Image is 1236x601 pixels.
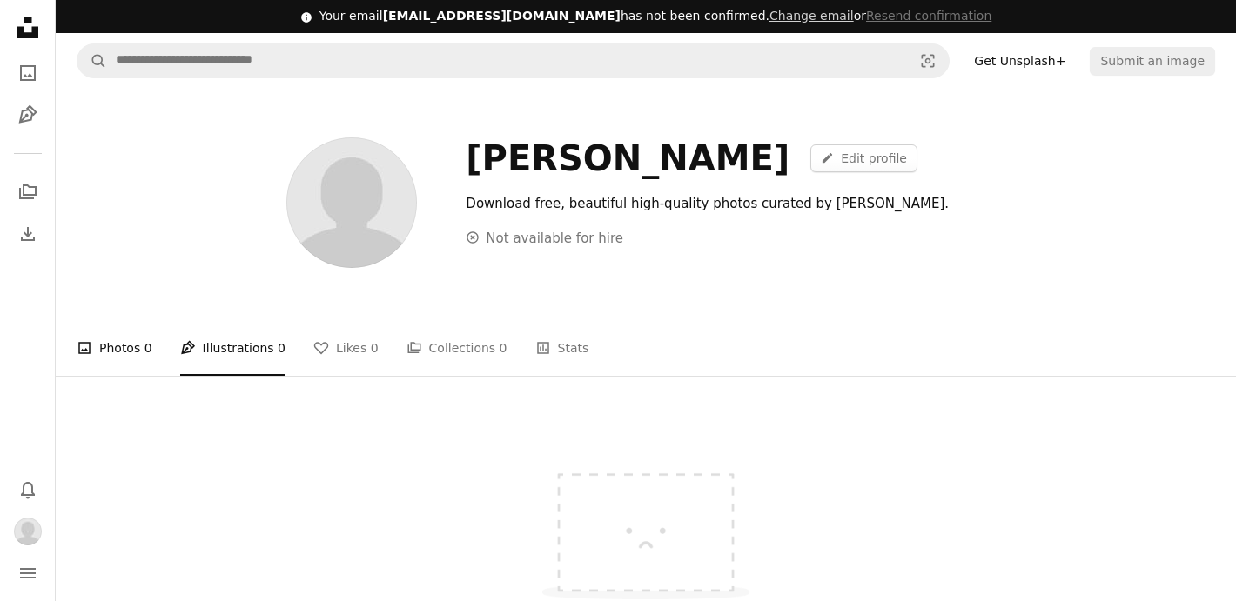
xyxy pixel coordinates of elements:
[77,320,152,376] a: Photos 0
[466,137,789,179] div: [PERSON_NAME]
[769,9,854,23] a: Change email
[964,47,1076,75] a: Get Unsplash+
[319,8,992,25] div: Your email has not been confirmed.
[371,338,379,357] span: 0
[77,43,950,78] form: Find visuals sitewide
[10,175,45,210] a: Collections
[1090,47,1215,75] button: Submit an image
[14,518,42,545] img: Avatar of user Irina Cherkasova
[10,217,45,251] a: Download History
[466,228,623,249] div: Not available for hire
[10,472,45,507] button: Notifications
[907,44,949,77] button: Visual search
[10,56,45,90] a: Photos
[144,338,152,357] span: 0
[10,556,45,591] button: Menu
[10,97,45,132] a: Illustrations
[769,9,991,23] span: or
[535,320,589,376] a: Stats
[466,193,984,214] div: Download free, beautiful high-quality photos curated by [PERSON_NAME].
[10,514,45,549] button: Profile
[286,137,417,268] img: Avatar of user Irina Cherkasova
[10,10,45,49] a: Home — Unsplash
[866,8,991,25] button: Resend confirmation
[77,44,107,77] button: Search Unsplash
[313,320,379,376] a: Likes 0
[500,338,507,357] span: 0
[810,144,917,172] a: Edit profile
[406,320,507,376] a: Collections 0
[383,9,621,23] span: [EMAIL_ADDRESS][DOMAIN_NAME]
